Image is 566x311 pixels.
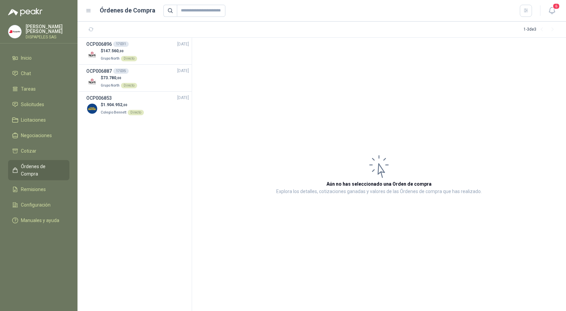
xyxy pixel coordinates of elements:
[8,67,69,80] a: Chat
[101,48,137,54] p: $
[21,85,36,93] span: Tareas
[113,68,129,74] div: 17035
[21,163,63,178] span: Órdenes de Compra
[8,214,69,227] a: Manuales y ayuda
[26,35,69,39] p: DISPAPELES SAS
[524,24,558,35] div: 1 - 3 de 3
[21,54,32,62] span: Inicio
[8,52,69,64] a: Inicio
[103,49,124,53] span: 147.560
[546,5,558,17] button: 6
[86,94,112,102] h3: OCP006853
[21,101,44,108] span: Solicitudes
[86,40,112,48] h3: OCP006896
[122,103,127,107] span: ,00
[113,41,129,47] div: 17031
[101,84,120,87] span: Grupo North
[21,217,59,224] span: Manuales y ayuda
[21,186,46,193] span: Remisiones
[8,129,69,142] a: Negociaciones
[21,132,52,139] span: Negociaciones
[86,67,189,89] a: OCP00688717035[DATE] Company Logo$73.780,00Grupo NorthDirecto
[86,67,112,75] h3: OCP006887
[21,70,31,77] span: Chat
[8,114,69,126] a: Licitaciones
[101,111,126,114] span: Colegio Bennett
[8,160,69,180] a: Órdenes de Compra
[86,103,98,115] img: Company Logo
[116,76,121,80] span: ,00
[553,3,560,9] span: 6
[26,24,69,34] p: [PERSON_NAME] [PERSON_NAME]
[100,6,155,15] h1: Órdenes de Compra
[103,102,127,107] span: 1.904.952
[177,41,189,48] span: [DATE]
[21,116,46,124] span: Licitaciones
[8,8,42,16] img: Logo peakr
[103,75,121,80] span: 73.780
[121,83,137,88] div: Directo
[276,188,482,196] p: Explora los detalles, cotizaciones ganadas y valores de las Órdenes de compra que has realizado.
[86,49,98,61] img: Company Logo
[128,110,144,115] div: Directo
[326,180,432,188] h3: Aún no has seleccionado una Orden de compra
[121,56,137,61] div: Directo
[86,94,189,116] a: OCP006853[DATE] Company Logo$1.904.952,00Colegio BennettDirecto
[8,183,69,196] a: Remisiones
[8,198,69,211] a: Configuración
[119,49,124,53] span: ,00
[177,68,189,74] span: [DATE]
[8,98,69,111] a: Solicitudes
[8,145,69,157] a: Cotizar
[86,40,189,62] a: OCP00689617031[DATE] Company Logo$147.560,00Grupo NorthDirecto
[101,75,137,81] p: $
[21,201,51,209] span: Configuración
[21,147,36,155] span: Cotizar
[8,25,21,38] img: Company Logo
[177,95,189,101] span: [DATE]
[8,83,69,95] a: Tareas
[86,76,98,88] img: Company Logo
[101,57,120,60] span: Grupo North
[101,102,144,108] p: $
